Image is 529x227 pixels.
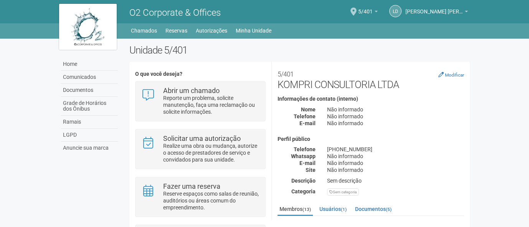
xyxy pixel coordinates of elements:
a: Documentos(5) [353,203,393,215]
div: Não informado [321,153,470,160]
p: Reporte um problema, solicite manutenção, faça uma reclamação ou solicite informações. [163,95,260,115]
strong: Categoria [291,188,316,194]
a: Modificar [438,72,464,78]
a: Documentos [61,84,118,97]
a: Ramais [61,116,118,129]
a: Grade de Horários dos Ônibus [61,97,118,116]
strong: Nome [301,106,316,113]
strong: Telefone [294,113,316,119]
strong: Site [306,167,316,173]
p: Realize uma obra ou mudança, autorize o acesso de prestadores de serviço e convidados para sua un... [163,142,260,163]
small: (5) [386,207,392,212]
p: Reserve espaços como salas de reunião, auditórios ou áreas comum do empreendimento. [163,190,260,211]
h4: O que você deseja? [135,71,265,77]
a: Chamados [131,25,157,36]
strong: Abrir um chamado [163,87,220,95]
a: Anuncie sua marca [61,142,118,154]
strong: Solicitar uma autorização [163,134,241,142]
span: O2 Corporate & Offices [129,7,221,18]
a: Abrir um chamado Reporte um problema, solicite manutenção, faça uma reclamação ou solicite inform... [141,87,259,115]
a: Fazer uma reserva Reserve espaços como salas de reunião, auditórios ou áreas comum do empreendime... [141,183,259,211]
a: Usuários(1) [317,203,349,215]
div: [PHONE_NUMBER] [321,146,470,153]
span: Luana de Menezes Reis [405,1,463,15]
div: Não informado [321,120,470,127]
strong: E-mail [299,120,316,126]
div: Sem categoria [327,188,359,196]
h2: KOMPRI CONSULTORIA LTDA [278,67,464,90]
small: Modificar [445,72,464,78]
div: Não informado [321,106,470,113]
a: LGPD [61,129,118,142]
div: Não informado [321,167,470,173]
h2: Unidade 5/401 [129,44,470,56]
a: Comunicados [61,71,118,84]
div: Sem descrição [321,177,470,184]
small: 5/401 [278,70,294,78]
small: (13) [303,207,311,212]
a: Autorizações [196,25,227,36]
div: Não informado [321,113,470,120]
a: Membros(13) [278,203,313,216]
strong: Whatsapp [291,153,316,159]
strong: Descrição [291,178,316,184]
strong: E-mail [299,160,316,166]
a: [PERSON_NAME] [PERSON_NAME] [405,10,468,16]
small: (1) [341,207,347,212]
h4: Informações de contato (interno) [278,96,464,102]
span: 5/401 [358,1,373,15]
strong: Fazer uma reserva [163,182,220,190]
img: logo.jpg [59,4,117,50]
a: Reservas [165,25,187,36]
a: Solicitar uma autorização Realize uma obra ou mudança, autorize o acesso de prestadores de serviç... [141,135,259,163]
div: Não informado [321,160,470,167]
h4: Perfil público [278,136,464,142]
strong: Telefone [294,146,316,152]
a: Minha Unidade [236,25,271,36]
a: Ld [389,5,402,17]
a: Home [61,58,118,71]
a: 5/401 [358,10,378,16]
